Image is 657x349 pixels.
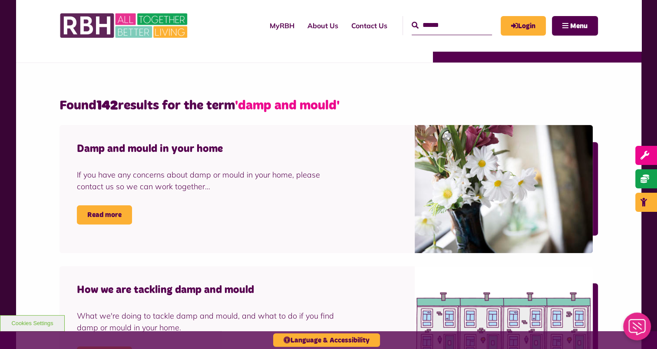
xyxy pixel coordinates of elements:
[59,9,190,43] img: RBH
[77,310,345,333] div: What we're doing to tackle damp and mould, and what to do if you find damp or mould in your home.
[618,310,657,349] iframe: Netcall Web Assistant for live chat
[59,97,598,114] h2: Found results for the term
[415,125,593,253] img: Flowers on window sill
[77,283,345,297] h4: How we are tackling damp and mould
[77,205,132,224] a: Read more Damp and mould in your home
[301,14,345,37] a: About Us
[501,16,546,36] a: MyRBH
[263,14,301,37] a: MyRBH
[77,169,345,192] div: If you have any concerns about damp or mould in your home, please contact us so we can work toget...
[552,16,598,36] button: Navigation
[235,99,340,112] span: 'damp and mould'
[96,99,118,112] strong: 142
[412,16,492,35] input: Search
[77,142,345,156] h4: Damp and mould in your home
[273,333,380,347] button: Language & Accessibility
[570,23,588,30] span: Menu
[345,14,394,37] a: Contact Us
